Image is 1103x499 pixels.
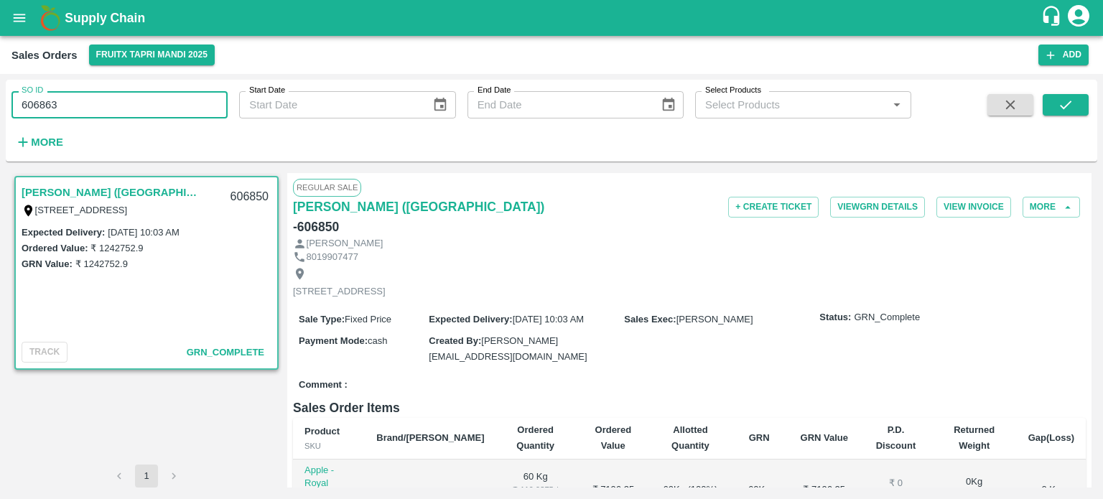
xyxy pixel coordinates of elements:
label: Expected Delivery : [22,227,105,238]
input: Select Products [699,95,883,114]
label: [DATE] 10:03 AM [108,227,179,238]
label: Sales Exec : [624,314,676,325]
b: GRN Value [801,432,848,443]
button: Choose date [655,91,682,118]
b: Gap(Loss) [1028,432,1074,443]
label: Comment : [299,378,348,392]
b: GRN [749,432,770,443]
button: View Invoice [936,197,1011,218]
span: [PERSON_NAME][EMAIL_ADDRESS][DOMAIN_NAME] [429,335,587,362]
span: [PERSON_NAME] [676,314,753,325]
p: 8019907477 [307,251,358,264]
button: Open [888,95,906,114]
label: End Date [478,85,511,96]
b: Ordered Value [595,424,632,451]
label: Select Products [705,85,761,96]
button: + Create Ticket [728,197,819,218]
label: Payment Mode : [299,335,368,346]
div: 60 Kg ( 100 %) [663,483,718,497]
label: ₹ 1242752.9 [90,243,143,253]
div: 606850 [222,180,277,214]
strong: More [31,136,63,148]
input: Start Date [239,91,421,118]
h6: - 606850 [293,217,339,237]
div: customer-support [1041,5,1066,31]
label: Created By : [429,335,481,346]
b: Returned Weight [954,424,995,451]
label: SO ID [22,85,43,96]
label: ₹ 1242752.9 [75,258,128,269]
p: [STREET_ADDRESS] [293,285,386,299]
a: Supply Chain [65,8,1041,28]
nav: pagination navigation [106,465,187,488]
b: Allotted Quantity [671,424,709,451]
span: [DATE] 10:03 AM [513,314,584,325]
b: Brand/[PERSON_NAME] [376,432,484,443]
label: GRN Value: [22,258,73,269]
div: account of current user [1066,3,1092,33]
div: 60 Kg [741,483,777,497]
span: GRN_Complete [187,347,264,358]
p: Apple - Royal [304,464,353,490]
button: More [1023,197,1080,218]
span: cash [368,335,387,346]
span: Regular Sale [293,179,361,196]
b: P.D. Discount [876,424,916,451]
a: [PERSON_NAME] ([GEOGRAPHIC_DATA]) [293,197,544,217]
button: open drawer [3,1,36,34]
input: End Date [467,91,649,118]
label: [STREET_ADDRESS] [35,205,128,215]
div: Sales Orders [11,46,78,65]
button: Add [1038,45,1089,65]
a: [PERSON_NAME] ([GEOGRAPHIC_DATA]) [22,183,201,202]
button: Choose date [427,91,454,118]
button: More [11,130,67,154]
p: [PERSON_NAME] [307,237,383,251]
b: Ordered Quantity [516,424,554,451]
button: page 1 [135,465,158,488]
span: Fixed Price [345,314,391,325]
span: GRN_Complete [854,311,920,325]
img: logo [36,4,65,32]
label: Status: [819,311,851,325]
h6: Sales Order Items [293,398,1086,418]
label: Expected Delivery : [429,314,512,325]
label: Start Date [249,85,285,96]
button: Select DC [89,45,215,65]
input: Enter SO ID [11,91,228,118]
b: Product [304,426,340,437]
b: Supply Chain [65,11,145,25]
div: SKU [304,439,353,452]
label: Sale Type : [299,314,345,325]
button: ViewGRN Details [830,197,925,218]
div: ₹ 0 [871,477,920,490]
label: Ordered Value: [22,243,88,253]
